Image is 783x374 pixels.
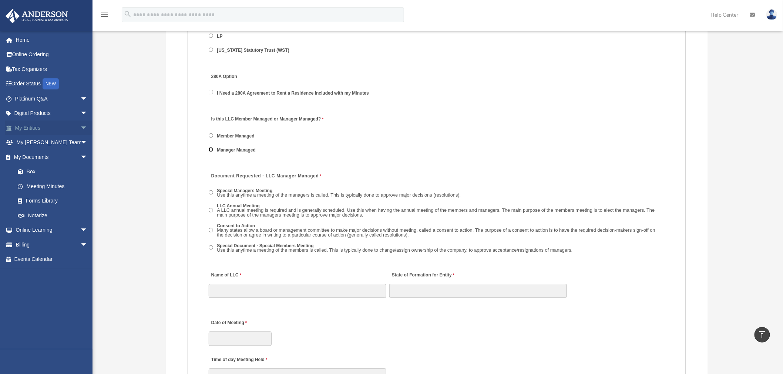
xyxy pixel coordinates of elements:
label: State of Formation for Entity [389,271,456,280]
label: Consent to Action [215,223,665,239]
a: Billingarrow_drop_down [5,237,99,252]
a: Events Calendar [5,252,99,267]
a: Online Learningarrow_drop_down [5,223,99,238]
label: Name of LLC [209,271,243,280]
a: Platinum Q&Aarrow_drop_down [5,91,99,106]
label: I Need a 280A Agreement to Rent a Residence Included with my Minutes [215,90,372,97]
span: arrow_drop_down [80,237,95,252]
span: Use this anytime a meeting of the managers is called. This is typically done to approve major dec... [217,192,461,198]
a: vertical_align_top [755,327,770,343]
img: Anderson Advisors Platinum Portal [3,9,70,23]
a: Digital Productsarrow_drop_down [5,106,99,121]
label: Is this LLC Member Managed or Manager Managed? [209,115,326,125]
a: Home [5,33,99,47]
i: menu [100,10,109,19]
label: LP [215,33,225,40]
span: Document Requested - LLC Manager Managed [211,173,319,178]
a: My Entitiesarrow_drop_down [5,120,99,135]
a: Box [10,164,99,179]
a: My [PERSON_NAME] Teamarrow_drop_down [5,135,99,150]
a: Meeting Minutes [10,179,95,194]
label: Date of Meeting [209,318,279,328]
a: Online Ordering [5,47,99,62]
span: arrow_drop_down [80,223,95,238]
label: Special Managers Meeting [215,188,463,199]
span: Many states allow a board or management committee to make major decisions without meeting, called... [217,227,655,238]
a: Notarize [10,208,99,223]
span: A LLC annual meeting is required and is generally scheduled. Use this when having the annual meet... [217,207,655,218]
i: search [124,10,132,18]
span: arrow_drop_down [80,106,95,121]
label: [US_STATE] Statutory Trust (WST) [215,47,292,54]
span: arrow_drop_down [80,120,95,136]
label: Member Managed [215,133,257,139]
img: User Pic [766,9,777,20]
a: Forms Library [10,194,99,208]
a: Tax Organizers [5,62,99,76]
span: arrow_drop_down [80,150,95,165]
i: vertical_align_top [758,330,767,339]
span: arrow_drop_down [80,135,95,150]
a: Order StatusNEW [5,76,99,92]
div: NEW [43,78,59,89]
label: Manager Managed [215,147,258,154]
label: Special Document - Special Members Meeting [215,243,575,254]
label: Time of day Meeting Held [209,355,279,365]
label: 280A Option [209,72,279,82]
span: arrow_drop_down [80,91,95,106]
label: LLC Annual Meeting [215,203,665,219]
a: My Documentsarrow_drop_down [5,150,99,164]
a: menu [100,13,109,19]
span: Use this anytime a meeting of the members is called. This is typically done to change/assign owne... [217,247,572,253]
